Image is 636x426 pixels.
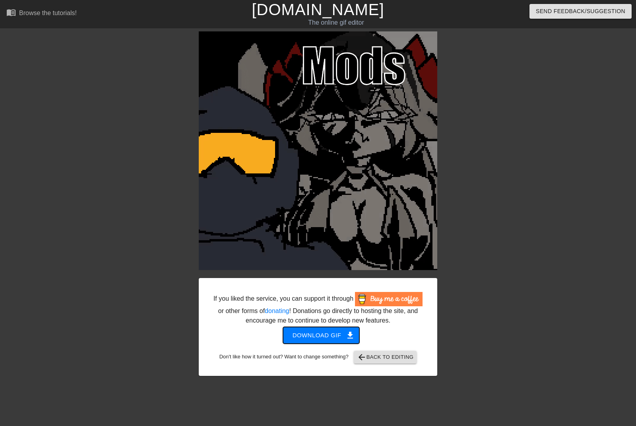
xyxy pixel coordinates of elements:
div: The online gif editor [216,18,456,27]
span: get_app [345,331,355,340]
div: Don't like how it turned out? Want to change something? [211,351,425,364]
div: If you liked the service, you can support it through or other forms of ! Donations go directly to... [213,292,423,325]
img: Buy Me A Coffee [355,292,423,306]
button: Send Feedback/Suggestion [529,4,632,19]
a: [DOMAIN_NAME] [252,1,384,18]
button: Download gif [283,327,360,344]
img: 6ZUZ2yoa.gif [199,31,437,270]
button: Back to Editing [354,351,417,364]
span: Send Feedback/Suggestion [536,6,625,16]
div: Browse the tutorials! [19,10,77,16]
span: arrow_back [357,352,366,362]
span: menu_book [6,8,16,17]
span: Download gif [293,330,350,340]
a: Browse the tutorials! [6,8,77,20]
a: Download gif [277,331,360,338]
span: Back to Editing [357,352,414,362]
a: donating [265,307,289,314]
